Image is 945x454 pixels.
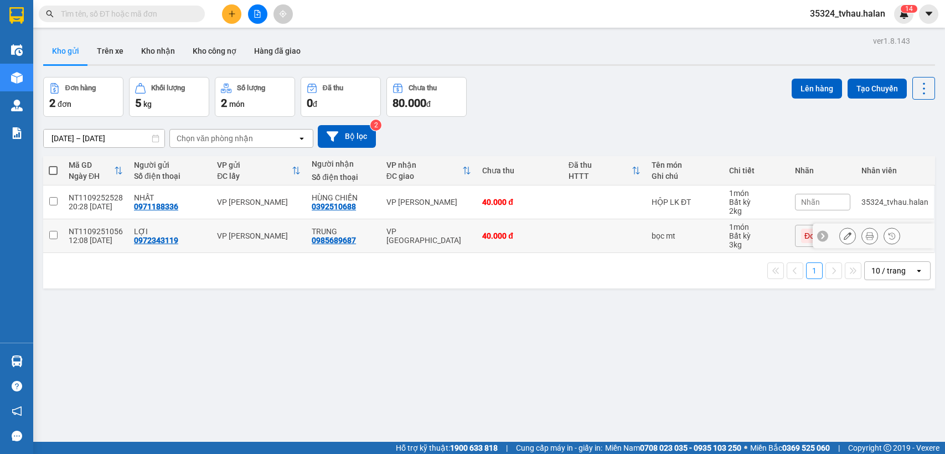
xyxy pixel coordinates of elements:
[506,442,508,454] span: |
[307,96,313,110] span: 0
[801,7,894,20] span: 35324_tvhau.halan
[46,10,54,18] span: search
[729,231,784,240] div: Bất kỳ
[905,5,909,13] span: 1
[909,5,913,13] span: 4
[729,198,784,207] div: Bất kỳ
[248,4,267,24] button: file-add
[58,100,71,109] span: đơn
[49,96,55,110] span: 2
[237,84,265,92] div: Số lượng
[11,355,23,367] img: warehouse-icon
[482,166,557,175] div: Chưa thu
[143,100,152,109] span: kg
[297,134,306,143] svg: open
[386,161,463,169] div: VP nhận
[848,79,907,99] button: Tạo Chuyến
[63,156,128,185] th: Toggle SortBy
[11,100,23,111] img: warehouse-icon
[313,100,317,109] span: đ
[640,443,741,452] strong: 0708 023 035 - 0935 103 250
[151,84,185,92] div: Khối lượng
[318,125,376,148] button: Bộ lọc
[750,442,830,454] span: Miền Bắc
[135,96,141,110] span: 5
[9,7,24,24] img: logo-vxr
[792,79,842,99] button: Lên hàng
[65,84,96,92] div: Đơn hàng
[177,133,253,144] div: Chọn văn phòng nhận
[312,202,356,211] div: 0392510688
[386,198,472,207] div: VP [PERSON_NAME]
[61,8,192,20] input: Tìm tên, số ĐT hoặc mã đơn
[386,172,463,180] div: ĐC giao
[804,231,834,241] span: Đơn hủy
[134,202,178,211] div: 0971188336
[217,161,292,169] div: VP gửi
[450,443,498,452] strong: 1900 633 818
[12,431,22,441] span: message
[228,10,236,18] span: plus
[801,198,820,207] span: Nhãn
[134,236,178,245] div: 0972343119
[69,193,123,202] div: NT1109252528
[744,446,747,450] span: ⚪️
[782,443,830,452] strong: 0369 525 060
[652,172,718,180] div: Ghi chú
[652,161,718,169] div: Tên món
[839,228,856,244] div: Sửa đơn hàng
[217,198,301,207] div: VP [PERSON_NAME]
[217,231,301,240] div: VP [PERSON_NAME]
[129,77,209,117] button: Khối lượng5kg
[184,38,245,64] button: Kho công nợ
[729,166,784,175] div: Chi tiết
[134,227,206,236] div: LỢI
[69,227,123,236] div: NT1109251056
[279,10,287,18] span: aim
[217,172,292,180] div: ĐC lấy
[563,156,646,185] th: Toggle SortBy
[516,442,602,454] span: Cung cấp máy in - giấy in:
[222,4,241,24] button: plus
[69,202,123,211] div: 20:28 [DATE]
[132,38,184,64] button: Kho nhận
[409,84,437,92] div: Chưa thu
[69,236,123,245] div: 12:08 [DATE]
[729,223,784,231] div: 1 món
[806,262,823,279] button: 1
[88,38,132,64] button: Trên xe
[871,265,906,276] div: 10 / trang
[312,193,375,202] div: HÙNG CHIẾN
[229,100,245,109] span: món
[273,4,293,24] button: aim
[482,231,557,240] div: 40.000 đ
[386,77,467,117] button: Chưa thu80.000đ
[11,127,23,139] img: solution-icon
[924,9,934,19] span: caret-down
[393,96,426,110] span: 80.000
[386,227,472,245] div: VP [GEOGRAPHIC_DATA]
[312,173,375,182] div: Số điện thoại
[12,381,22,391] span: question-circle
[919,4,938,24] button: caret-down
[482,198,557,207] div: 40.000 đ
[569,161,632,169] div: Đã thu
[861,166,928,175] div: Nhân viên
[312,159,375,168] div: Người nhận
[134,193,206,202] div: NHẤT
[69,172,114,180] div: Ngày ĐH
[12,406,22,416] span: notification
[215,77,295,117] button: Số lượng2món
[426,100,431,109] span: đ
[652,231,718,240] div: bọc mt
[134,172,206,180] div: Số điện thoại
[652,198,718,207] div: HỘP LK ĐT
[795,166,850,175] div: Nhãn
[729,240,784,249] div: 3 kg
[729,189,784,198] div: 1 món
[323,84,343,92] div: Đã thu
[245,38,309,64] button: Hàng đã giao
[69,161,114,169] div: Mã GD
[569,172,632,180] div: HTTT
[11,44,23,56] img: warehouse-icon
